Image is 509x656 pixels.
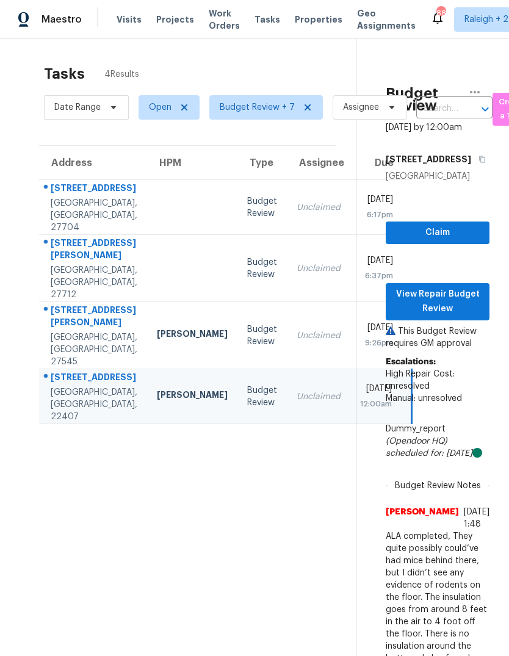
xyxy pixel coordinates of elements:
[357,7,416,32] span: Geo Assignments
[297,201,341,214] div: Unclaimed
[388,480,488,492] span: Budget Review Notes
[247,256,277,281] div: Budget Review
[386,449,472,458] i: scheduled for: [DATE]
[39,146,147,180] th: Address
[295,13,342,26] span: Properties
[477,101,494,118] button: Open
[156,13,194,26] span: Projects
[104,68,139,81] span: 4 Results
[44,68,85,80] h2: Tasks
[51,237,137,264] div: [STREET_ADDRESS][PERSON_NAME]
[464,13,508,26] span: Raleigh + 2
[287,146,350,180] th: Assignee
[51,371,137,386] div: [STREET_ADDRESS]
[42,13,82,26] span: Maestro
[247,195,277,220] div: Budget Review
[149,101,171,114] span: Open
[395,287,480,317] span: View Repair Budget Review
[297,330,341,342] div: Unclaimed
[147,146,237,180] th: HPM
[51,331,137,368] div: [GEOGRAPHIC_DATA], [GEOGRAPHIC_DATA], 27545
[386,325,489,350] p: This Budget Review requires GM approval
[386,222,489,244] button: Claim
[254,15,280,24] span: Tasks
[386,423,489,460] div: Dummy_report
[51,182,137,197] div: [STREET_ADDRESS]
[51,197,137,234] div: [GEOGRAPHIC_DATA], [GEOGRAPHIC_DATA], 27704
[386,506,459,530] span: [PERSON_NAME]
[237,146,287,180] th: Type
[54,101,101,114] span: Date Range
[247,323,277,348] div: Budget Review
[297,262,341,275] div: Unclaimed
[464,508,489,528] span: [DATE] 1:48
[350,146,412,180] th: Due
[386,121,462,134] div: [DATE] by 12:00am
[386,283,489,320] button: View Repair Budget Review
[386,370,455,391] span: High Repair Cost: unresolved
[395,225,480,240] span: Claim
[51,386,137,423] div: [GEOGRAPHIC_DATA], [GEOGRAPHIC_DATA], 22407
[471,148,488,170] button: Copy Address
[297,391,341,403] div: Unclaimed
[386,153,471,165] h5: [STREET_ADDRESS]
[386,358,436,366] b: Escalations:
[247,384,277,409] div: Budget Review
[416,99,458,118] input: Search by address
[436,7,445,20] div: 88
[157,389,228,404] div: [PERSON_NAME]
[386,437,447,445] i: (Opendoor HQ)
[51,304,137,331] div: [STREET_ADDRESS][PERSON_NAME]
[117,13,142,26] span: Visits
[386,87,460,112] h2: Budget Review
[343,101,379,114] span: Assignee
[220,101,295,114] span: Budget Review + 7
[157,328,228,343] div: [PERSON_NAME]
[386,394,462,403] span: Manual: unresolved
[51,264,137,301] div: [GEOGRAPHIC_DATA], [GEOGRAPHIC_DATA], 27712
[209,7,240,32] span: Work Orders
[386,170,489,182] div: [GEOGRAPHIC_DATA]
